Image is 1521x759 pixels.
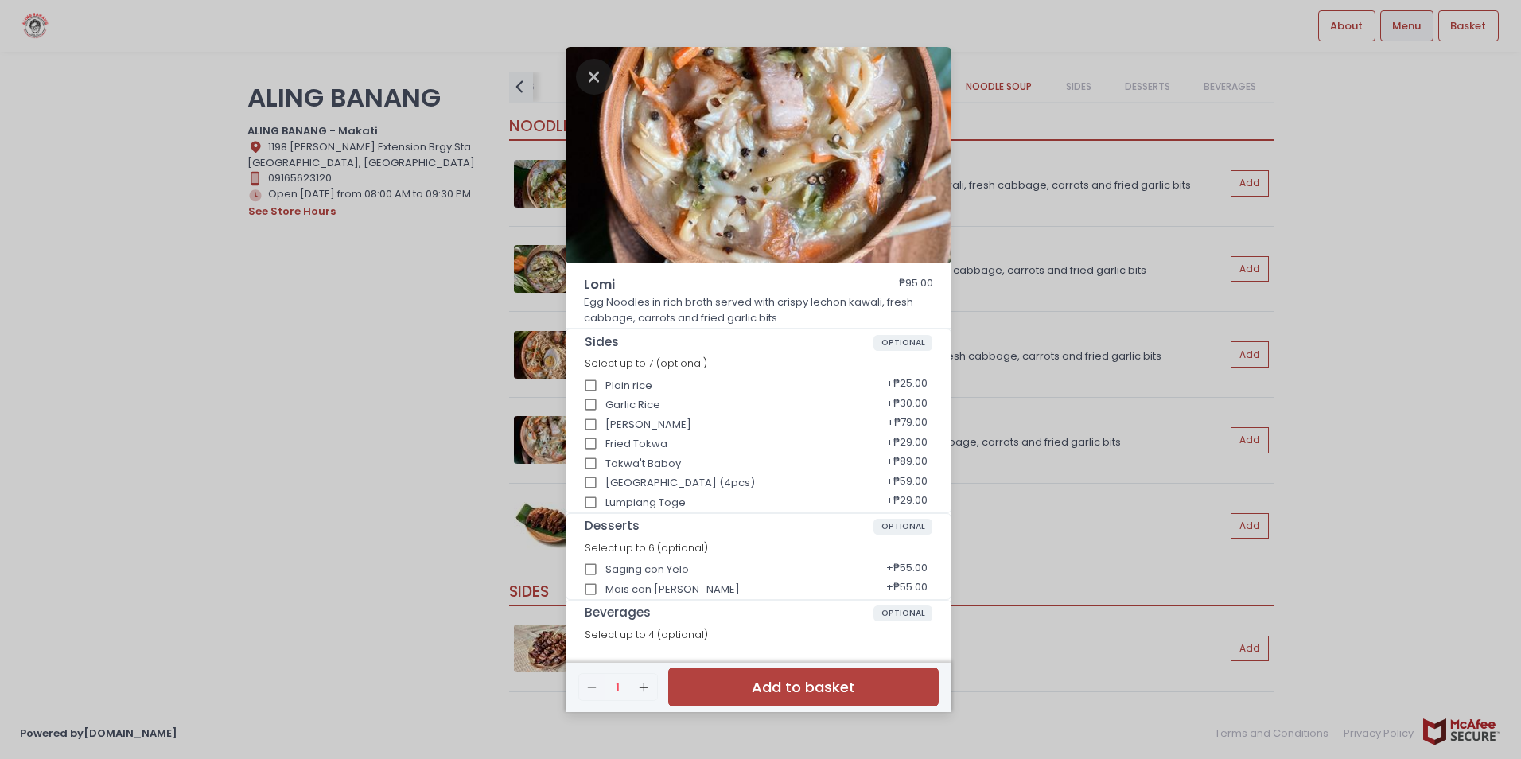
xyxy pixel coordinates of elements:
span: Select up to 6 (optional) [585,541,708,555]
span: Select up to 7 (optional) [585,356,707,370]
button: Close [576,68,613,84]
span: OPTIONAL [873,519,933,535]
div: + ₱55.00 [881,555,932,585]
span: Select up to 4 (optional) [585,628,708,641]
div: + ₱59.00 [881,468,932,498]
div: + ₱25.00 [881,371,932,401]
div: + ₱79.00 [881,410,932,440]
div: + ₱30.00 [881,390,932,420]
div: + ₱29.00 [881,429,932,459]
div: + ₱89.00 [881,449,932,479]
span: Sides [585,335,873,349]
span: OPTIONAL [873,335,933,351]
span: Lomi [584,275,846,294]
div: + ₱29.00 [881,488,932,518]
div: ₱95.00 [899,275,933,294]
div: + ₱55.00 [881,574,932,605]
button: Add to basket [668,668,939,706]
img: Lomi [566,47,951,263]
span: OPTIONAL [873,605,933,621]
div: + ₱25.00 [881,641,932,671]
span: Beverages [585,605,873,620]
p: Egg Noodles in rich broth served with crispy lechon kawali, fresh cabbage, carrots and fried garl... [584,294,934,325]
span: Desserts [585,519,873,533]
